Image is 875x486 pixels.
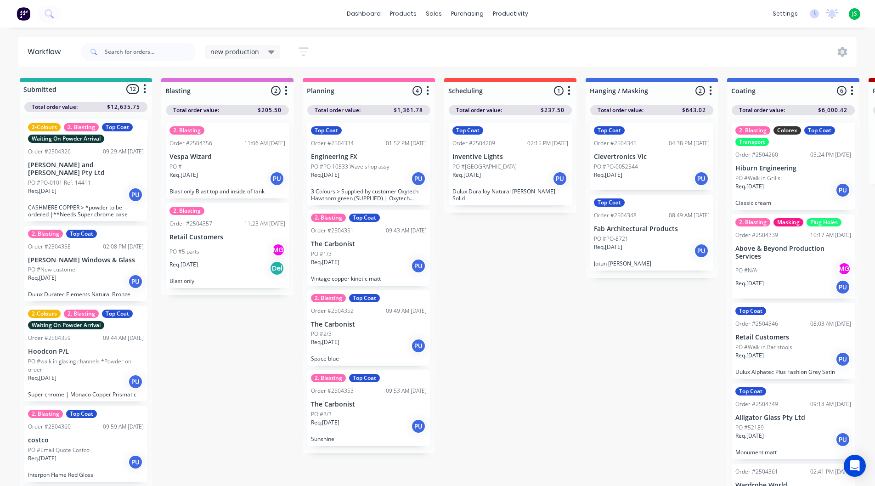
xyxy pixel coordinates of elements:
div: Top Coat [102,123,133,131]
p: Interpon Flame Red Gloss [28,471,144,478]
div: Order #2504346 [735,320,778,328]
div: Top Coat [66,410,97,418]
input: Search for orders... [105,43,196,61]
div: sales [421,7,446,21]
div: Order #2504352 [311,307,354,315]
div: purchasing [446,7,488,21]
div: Open Intercom Messenger [844,455,866,477]
p: Req. [DATE] [594,171,622,179]
div: 09:18 AM [DATE] [810,400,851,408]
span: $1,361.78 [394,106,423,114]
div: PU [411,259,426,273]
p: Req. [DATE] [28,454,56,463]
p: Req. [DATE] [735,432,764,440]
div: Order #2504209 [452,139,495,147]
div: 2. Blasting [28,410,63,418]
div: 11:06 AM [DATE] [244,139,285,147]
div: Order #2504351 [311,226,354,235]
div: Top Coat [349,214,380,222]
div: 03:24 PM [DATE] [810,151,851,159]
div: Top Coat [66,230,97,238]
div: 09:49 AM [DATE] [386,307,427,315]
span: $205.50 [258,106,282,114]
div: 04:38 PM [DATE] [669,139,710,147]
div: Plug Holes [807,218,841,226]
div: PU [270,171,284,186]
p: The Carbonist [311,240,427,248]
p: Super chrome | Monaco Copper Prismatic [28,391,144,398]
p: Req. [DATE] [735,182,764,191]
p: Above & Beyond Production Services [735,245,851,260]
div: MG [837,262,851,276]
p: Req. [DATE] [28,187,56,195]
p: Blast only Blast top and inside of tank [169,188,285,195]
div: Order #2504361 [735,468,778,476]
p: Inventive Lights [452,153,568,161]
a: dashboard [342,7,385,21]
div: 2. BlastingOrder #250435611:06 AM [DATE]Vespa WizardPO #Req.[DATE]PUBlast only Blast top and insi... [166,123,289,198]
div: Top CoatOrder #250434808:49 AM [DATE]Fab Architectural ProductsPO #PO-8721Req.[DATE]PUJotun [PERS... [590,195,713,271]
p: CASHMERE COPPER > *powder to be ordered |**Needs Super chrome base [28,204,144,218]
p: Fab Architectural Products [594,225,710,233]
p: PO #PO-0101 Ref: 14411 [28,179,91,187]
div: 01:52 PM [DATE] [386,139,427,147]
div: Top Coat [452,126,483,135]
div: 02:41 PM [DATE] [810,468,851,476]
p: PO #52189 [735,424,764,432]
p: PO #Walk in Bar stools [735,343,792,351]
p: Dulux Alphatec Plus Fashion Grey Satin [735,368,851,375]
p: Blast only [169,277,285,284]
div: PU [411,339,426,353]
div: 2-Colours2. BlastingTop CoatWaiting On Powder ArrivalOrder #250432609:29 AM [DATE][PERSON_NAME] a... [24,119,147,221]
p: Req. [DATE] [311,171,339,179]
div: Workflow [28,46,65,57]
div: 09:59 AM [DATE] [103,423,144,431]
p: Classic cream [735,199,851,206]
div: Top Coat [594,126,625,135]
div: Order #2504326 [28,147,71,156]
p: Req. [DATE] [735,351,764,360]
div: 2. BlastingTop CoatOrder #250435109:43 AM [DATE]The CarbonistPO #1/3Req.[DATE]PUVintage copper ki... [307,210,430,286]
p: Dulux Duratec Elements Natural Bronze [28,291,144,298]
div: 2. Blasting [311,374,346,382]
div: Top Coat [311,126,342,135]
div: Order #2504339 [735,231,778,239]
div: 2. Blasting [311,214,346,222]
div: 2-Colours2. BlastingTop CoatWaiting On Powder ArrivalOrder #250435909:44 AM [DATE]Hoodcon P/LPO #... [24,306,147,401]
p: Dulux Duralloy Natural [PERSON_NAME] Solid [452,188,568,202]
div: 2. Blasting [169,207,204,215]
div: Top Coat [349,294,380,302]
p: PO #2/3 [311,330,332,338]
div: Order #2504348 [594,211,637,220]
div: Top CoatOrder #250434608:03 AM [DATE]Retail CustomersPO #Walk in Bar stoolsReq.[DATE]PUDulux Alph... [732,303,855,379]
div: Order #2504356 [169,139,212,147]
div: 02:15 PM [DATE] [527,139,568,147]
div: 2-Colours [28,123,61,131]
div: 2. Blasting [311,294,346,302]
div: Order #2504349 [735,400,778,408]
div: 09:29 AM [DATE] [103,147,144,156]
div: 2. BlastingTop CoatOrder #250435209:49 AM [DATE]The CarbonistPO #2/3Req.[DATE]PUSpace blue [307,290,430,366]
div: PU [553,171,567,186]
p: PO #1/3 [311,250,332,258]
div: 08:03 AM [DATE] [810,320,851,328]
span: Total order value: [598,106,644,114]
span: Total order value: [173,106,219,114]
div: Top Coat [594,198,625,207]
p: PO #Walk in Grills [735,174,780,182]
p: PO #Email Quote Costco [28,446,90,454]
p: PO #New customer [28,266,78,274]
div: PU [128,374,143,389]
p: Vintage copper kinetic matt [311,275,427,282]
p: Req. [DATE] [735,279,764,288]
div: Order #2504345 [594,139,637,147]
div: Order #2504360 [28,423,71,431]
div: 09:53 AM [DATE] [386,387,427,395]
div: Top Coat [735,387,766,396]
p: Req. [DATE] [594,243,622,251]
p: 3 Colours > Supplied by customer Oxytech Hawthorn green (SUPPLIED) | Oxytech Golden Yellow (SUPPL... [311,188,427,202]
p: Engineering FX [311,153,427,161]
p: Req. [DATE] [311,418,339,427]
div: 10:17 AM [DATE] [810,231,851,239]
p: PO #5 parts [169,248,199,256]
